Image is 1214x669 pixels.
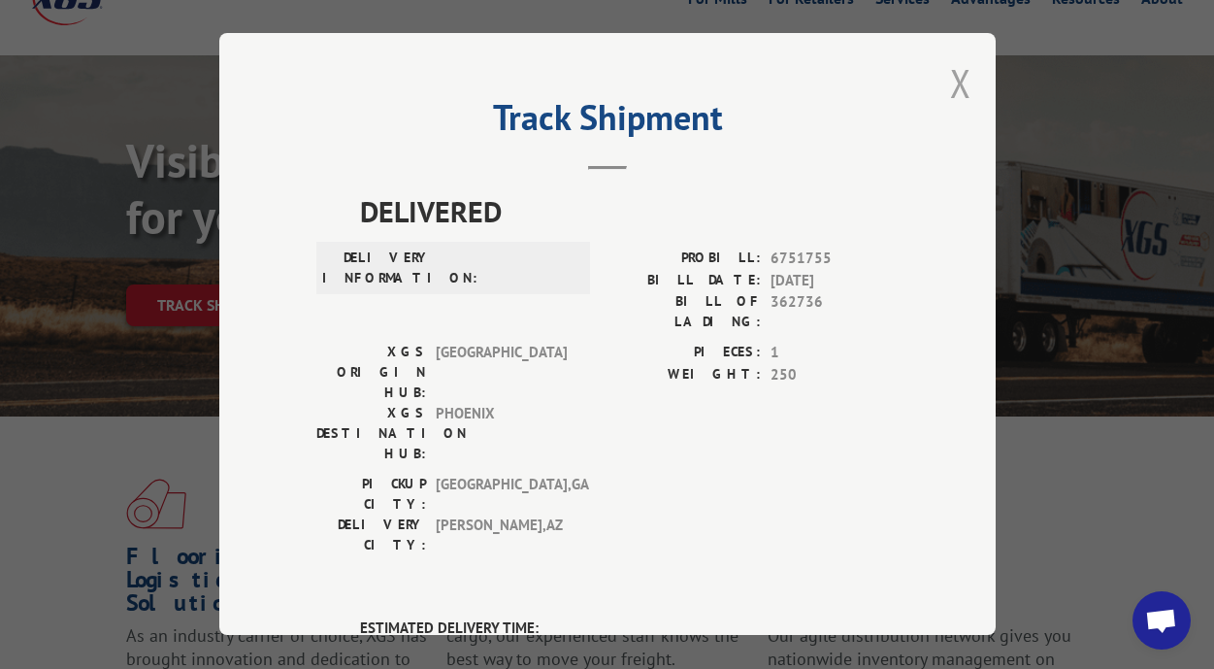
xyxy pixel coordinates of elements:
[950,57,971,109] button: Close modal
[316,516,426,556] label: DELIVERY CITY:
[1132,591,1191,650] div: Open chat
[607,364,761,386] label: WEIGHT:
[607,292,761,333] label: BILL OF LADING:
[436,516,567,556] span: [PERSON_NAME] , AZ
[771,270,899,292] span: [DATE]
[607,270,761,292] label: BILL DATE:
[436,475,567,516] span: [GEOGRAPHIC_DATA] , GA
[360,190,899,234] span: DELIVERED
[316,404,426,465] label: XGS DESTINATION HUB:
[316,343,426,404] label: XGS ORIGIN HUB:
[322,249,432,289] label: DELIVERY INFORMATION:
[316,475,426,516] label: PICKUP CITY:
[771,292,899,333] span: 362736
[436,404,567,465] span: PHOENIX
[360,619,899,641] label: ESTIMATED DELIVERY TIME:
[607,343,761,365] label: PIECES:
[771,364,899,386] span: 250
[436,343,567,404] span: [GEOGRAPHIC_DATA]
[607,249,761,271] label: PROBILL:
[316,104,899,141] h2: Track Shipment
[771,343,899,365] span: 1
[771,249,899,271] span: 6751755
